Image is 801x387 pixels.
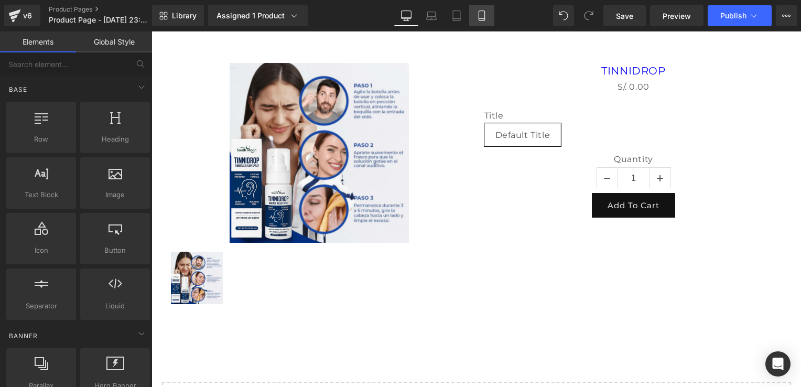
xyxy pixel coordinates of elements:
span: Liquid [83,300,147,311]
a: TINNIDROP [19,220,75,276]
span: Text Block [9,189,73,200]
span: S/. 0.00 [466,48,498,63]
span: Icon [9,245,73,256]
a: Laptop [419,5,444,26]
a: Mobile [469,5,494,26]
a: Product Pages [49,5,169,14]
button: Redo [578,5,599,26]
span: Publish [720,12,746,20]
span: Default Title [344,92,399,114]
span: Image [83,189,147,200]
div: v6 [21,9,34,23]
a: TINNIDROP [450,33,514,46]
span: Heading [83,134,147,145]
span: Save [616,10,633,21]
span: Library [172,11,197,20]
span: Banner [8,331,39,341]
button: Publish [708,5,772,26]
a: Desktop [394,5,419,26]
img: TINNIDROP [78,31,257,211]
div: Assigned 1 Product [217,10,299,21]
button: Add To Cart [440,162,524,186]
div: Open Intercom Messenger [765,351,791,377]
label: Quantity [333,123,632,135]
span: Base [8,84,28,94]
a: v6 [4,5,40,26]
span: Row [9,134,73,145]
span: Preview [663,10,691,21]
span: Separator [9,300,73,311]
a: Tablet [444,5,469,26]
label: Title [333,79,632,92]
img: TINNIDROP [19,220,72,273]
span: Button [83,245,147,256]
a: Global Style [76,31,152,52]
a: Preview [650,5,703,26]
button: Undo [553,5,574,26]
button: More [776,5,797,26]
a: New Library [152,5,204,26]
span: Product Page - [DATE] 23:05:19 [49,16,149,24]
